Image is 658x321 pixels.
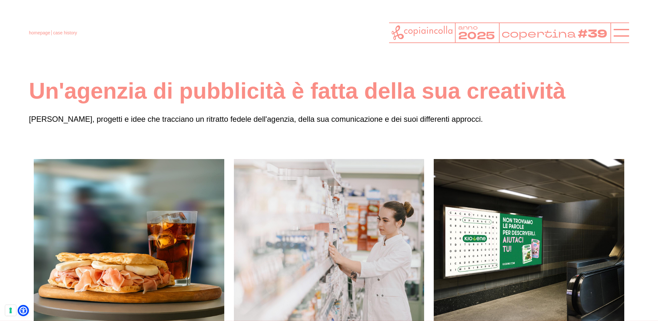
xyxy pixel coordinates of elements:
span: case history [53,30,77,35]
tspan: anno [458,23,478,31]
button: Le tue preferenze relative al consenso per le tecnologie di tracciamento [5,305,16,316]
tspan: copertina [502,26,576,41]
a: homepage [29,30,50,35]
tspan: 2025 [458,29,495,43]
p: [PERSON_NAME], progetti e idee che tracciano un ritratto fedele dell'agenzia, della sua comunicaz... [29,113,629,125]
tspan: #39 [578,26,607,42]
a: Open Accessibility Menu [19,307,27,315]
h1: Un'agenzia di pubblicità è fatta della sua creatività [29,77,629,105]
